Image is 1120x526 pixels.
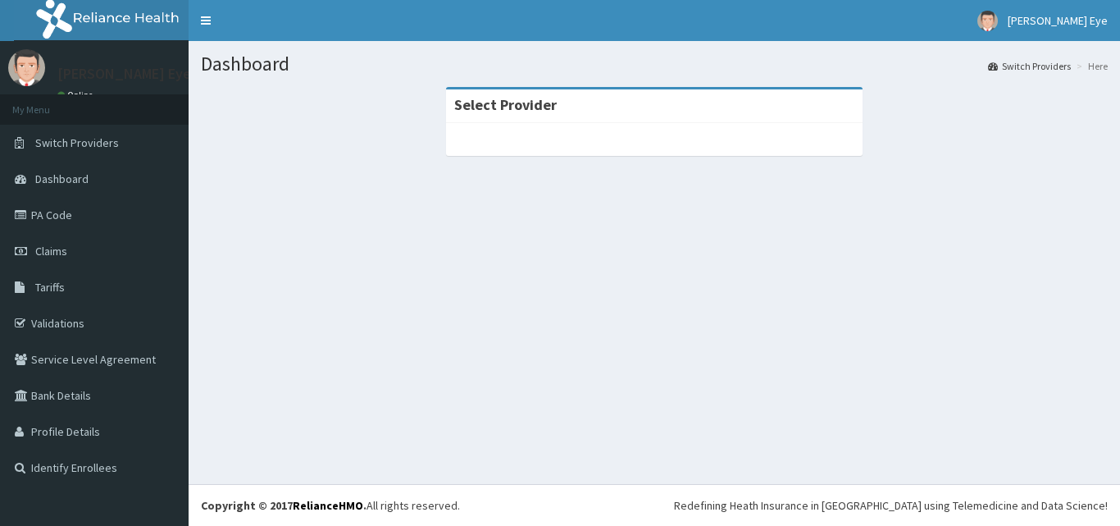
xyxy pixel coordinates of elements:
span: Switch Providers [35,135,119,150]
a: Switch Providers [988,59,1071,73]
a: RelianceHMO [293,498,363,513]
img: User Image [977,11,998,31]
li: Here [1072,59,1108,73]
div: Redefining Heath Insurance in [GEOGRAPHIC_DATA] using Telemedicine and Data Science! [674,497,1108,514]
strong: Copyright © 2017 . [201,498,367,513]
img: User Image [8,49,45,86]
span: Claims [35,244,67,258]
strong: Select Provider [454,95,557,114]
a: Online [57,89,97,101]
p: [PERSON_NAME] Eye [57,66,191,81]
span: [PERSON_NAME] Eye [1008,13,1108,28]
footer: All rights reserved. [189,484,1120,526]
span: Dashboard [35,172,89,186]
span: Tariffs [35,280,65,295]
h1: Dashboard [201,53,1108,75]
